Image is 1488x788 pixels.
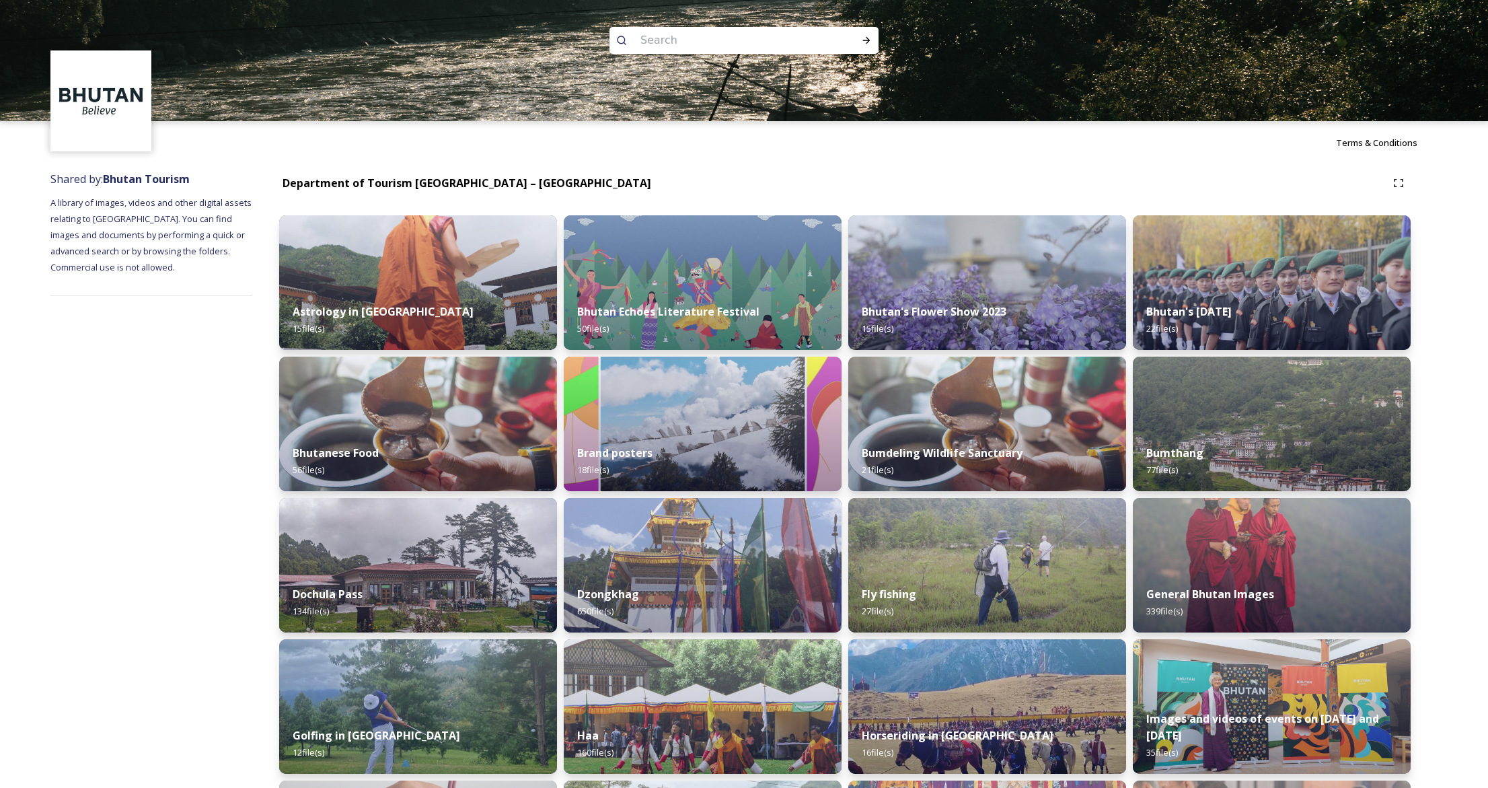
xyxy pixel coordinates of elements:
[564,215,842,350] img: Bhutan%2520Echoes7.jpg
[1133,639,1411,774] img: A%2520guest%2520with%2520new%2520signage%2520at%2520the%2520airport.jpeg
[279,215,557,350] img: _SCH1465.jpg
[564,498,842,633] img: Festival%2520Header.jpg
[293,464,324,476] span: 56 file(s)
[634,26,818,55] input: Search
[293,728,460,743] strong: Golfing in [GEOGRAPHIC_DATA]
[293,322,324,334] span: 15 file(s)
[577,304,759,319] strong: Bhutan Echoes Literature Festival
[1336,137,1417,149] span: Terms & Conditions
[52,52,150,150] img: BT_Logo_BB_Lockup_CMYK_High%2520Res.jpg
[577,445,653,460] strong: Brand posters
[293,605,329,617] span: 134 file(s)
[577,728,599,743] strong: Haa
[1133,357,1411,491] img: Bumthang%2520180723%2520by%2520Amp%2520Sripimanwat-20.jpg
[1146,304,1232,319] strong: Bhutan's [DATE]
[279,639,557,774] img: IMG_0877.jpeg
[848,639,1126,774] img: Horseriding%2520in%2520Bhutan2.JPG
[862,746,893,758] span: 16 file(s)
[1146,587,1274,602] strong: General Bhutan Images
[50,196,254,273] span: A library of images, videos and other digital assets relating to [GEOGRAPHIC_DATA]. You can find ...
[293,587,363,602] strong: Dochula Pass
[848,215,1126,350] img: Bhutan%2520Flower%2520Show2.jpg
[1146,322,1178,334] span: 22 file(s)
[577,605,613,617] span: 650 file(s)
[862,322,893,334] span: 15 file(s)
[1146,605,1183,617] span: 339 file(s)
[862,605,893,617] span: 27 file(s)
[1133,215,1411,350] img: Bhutan%2520National%2520Day10.jpg
[577,464,609,476] span: 18 file(s)
[1146,746,1178,758] span: 35 file(s)
[848,357,1126,491] img: Bumdeling%2520090723%2520by%2520Amp%2520Sripimanwat-4%25202.jpg
[103,172,190,186] strong: Bhutan Tourism
[293,304,474,319] strong: Astrology in [GEOGRAPHIC_DATA]
[564,357,842,491] img: Bhutan_Believe_800_1000_4.jpg
[1336,135,1438,151] a: Terms & Conditions
[1133,498,1411,633] img: MarcusWestbergBhutanHiRes-23.jpg
[283,176,651,190] strong: Department of Tourism [GEOGRAPHIC_DATA] – [GEOGRAPHIC_DATA]
[1146,445,1203,460] strong: Bumthang
[577,587,639,602] strong: Dzongkhag
[862,445,1022,460] strong: Bumdeling Wildlife Sanctuary
[577,322,609,334] span: 50 file(s)
[293,746,324,758] span: 12 file(s)
[293,445,379,460] strong: Bhutanese Food
[862,304,1006,319] strong: Bhutan's Flower Show 2023
[862,587,916,602] strong: Fly fishing
[577,746,613,758] span: 160 file(s)
[848,498,1126,633] img: by%2520Ugyen%2520Wangchuk14.JPG
[279,498,557,633] img: 2022-10-01%252011.41.43.jpg
[279,357,557,491] img: Bumdeling%2520090723%2520by%2520Amp%2520Sripimanwat-4.jpg
[862,728,1053,743] strong: Horseriding in [GEOGRAPHIC_DATA]
[1146,711,1379,743] strong: Images and videos of events on [DATE] and [DATE]
[862,464,893,476] span: 21 file(s)
[50,172,190,186] span: Shared by:
[1146,464,1178,476] span: 77 file(s)
[564,639,842,774] img: Haa%2520Summer%2520Festival1.jpeg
